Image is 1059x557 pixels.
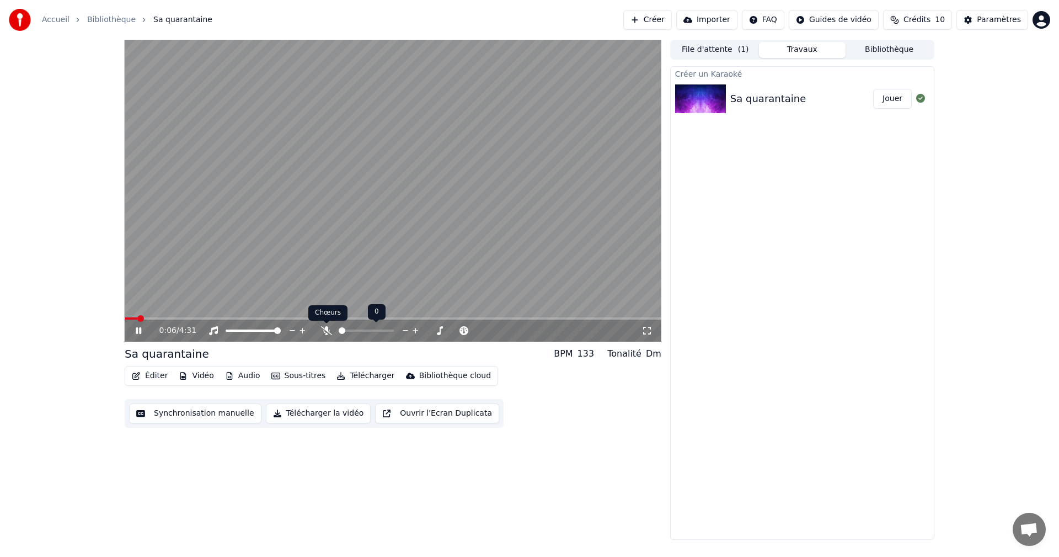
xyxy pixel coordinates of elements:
[730,91,806,107] div: Sa quarantaine
[159,325,186,336] div: /
[42,14,212,25] nav: breadcrumb
[873,89,912,109] button: Jouer
[846,42,933,58] button: Bibliothèque
[9,9,31,31] img: youka
[977,14,1021,25] div: Paramètres
[676,10,737,30] button: Importer
[375,404,499,423] button: Ouvrir l'Ecran Duplicata
[87,14,136,25] a: Bibliothèque
[883,10,952,30] button: Crédits10
[159,325,176,336] span: 0:06
[1013,513,1046,546] a: Ouvrir le chat
[129,404,261,423] button: Synchronisation manuelle
[127,368,172,384] button: Éditer
[267,368,330,384] button: Sous-titres
[153,14,212,25] span: Sa quarantaine
[607,347,641,360] div: Tonalité
[903,14,930,25] span: Crédits
[738,44,749,55] span: ( 1 )
[179,325,196,336] span: 4:31
[742,10,784,30] button: FAQ
[174,368,218,384] button: Vidéo
[646,347,661,360] div: Dm
[935,14,945,25] span: 10
[368,304,386,320] div: 0
[671,67,934,80] div: Créer un Karaoké
[419,370,491,381] div: Bibliothèque cloud
[308,305,347,321] div: Chœurs
[623,10,672,30] button: Créer
[577,347,595,360] div: 133
[554,347,573,360] div: BPM
[789,10,879,30] button: Guides de vidéo
[672,42,759,58] button: File d'attente
[956,10,1028,30] button: Paramètres
[42,14,69,25] a: Accueil
[221,368,265,384] button: Audio
[759,42,846,58] button: Travaux
[266,404,371,423] button: Télécharger la vidéo
[332,368,399,384] button: Télécharger
[125,346,209,362] div: Sa quarantaine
